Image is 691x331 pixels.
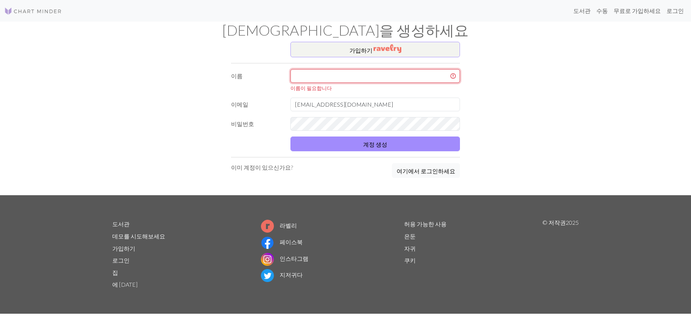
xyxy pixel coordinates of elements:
button: 계정 생성 [290,137,460,151]
a: 도서관 [112,220,130,227]
font: 비밀번호 [231,120,254,127]
font: 하기 [361,47,372,54]
a: 로그인 [664,4,687,18]
a: 집 [112,269,118,276]
font: 수동 [596,7,608,14]
a: 쿠키 [404,257,416,264]
a: 라벨리 [261,222,297,229]
a: 수동 [593,4,611,18]
font: 지저귀다 [280,271,303,278]
img: 라벨리 [374,44,401,53]
button: 여기에서 로그인하세요 [392,163,460,178]
a: 지저귀다 [261,271,303,278]
button: 가입하기 [290,42,460,57]
font: 2025 [566,219,579,226]
a: 무료로 가입하세요 [611,4,664,18]
font: © 저작권 [542,219,566,226]
img: 라벨리 로고 [261,220,274,233]
a: 허용 가능한 사용 [404,220,447,227]
a: 로그인 [112,257,130,264]
a: 가입하기 [112,245,135,252]
font: 여기에서 로그인하세요 [397,167,455,174]
font: 인스타그램 [280,255,308,262]
a: 페이스북 [261,238,303,245]
font: 이메일 [231,101,248,108]
font: 페이스북 [280,238,303,245]
a: 데모를 시도해보세요 [112,233,165,240]
font: 가입 [349,47,361,54]
font: 이름이 필요합니다 [290,85,332,91]
font: 로그인 [667,7,684,14]
font: 라벨리 [280,222,297,229]
a: 자귀 [404,245,416,252]
font: 이미 계정이 있으신가요? [231,164,293,171]
a: 에 [DATE] [112,281,137,288]
img: 인스타그램 로고 [261,253,274,266]
a: 인스타그램 [261,255,308,262]
font: 계정 생성 [363,141,387,148]
font: 무료로 가입하세요 [614,7,661,14]
img: 심벌 마크 [4,7,62,15]
font: 이름 [231,72,243,79]
font: 도서관 [573,7,591,14]
a: 은둔 [404,233,416,240]
font: [DEMOGRAPHIC_DATA]을 생성하세요 [222,22,469,39]
img: 트위터 로고 [261,269,274,282]
a: 도서관 [570,4,593,18]
img: 페이스북 로고 [261,236,274,249]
